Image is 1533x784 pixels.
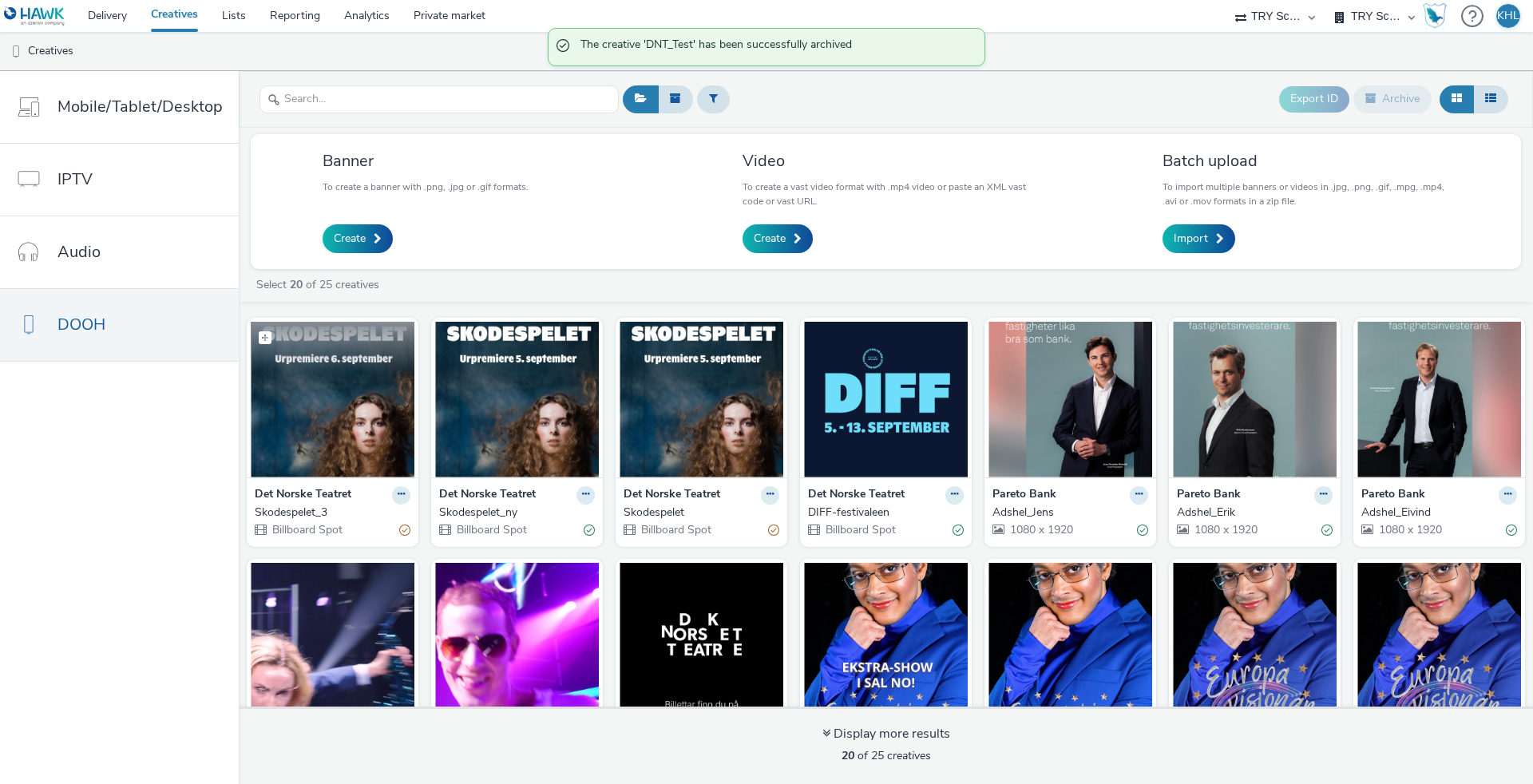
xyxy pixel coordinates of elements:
h3: Banner [323,150,529,172]
strong: Pareto Bank [1177,486,1241,505]
h3: Batch upload [1163,150,1449,172]
a: Skodespelet [624,505,779,521]
div: Valid [953,522,964,539]
div: Skodespelet [624,505,773,521]
a: Adshel_Erik [1177,505,1333,521]
strong: Pareto Bank [1361,486,1425,505]
span: Create [334,231,366,247]
strong: 20 [842,748,854,763]
strong: Pareto Bank [992,486,1056,505]
div: Skodespelet_3 [255,505,404,521]
a: Create [323,224,393,253]
img: dooh [8,44,24,60]
a: Adshel_Eivind [1361,505,1517,521]
button: Archive [1353,85,1432,113]
img: Skodespelet_ny visual [435,322,599,477]
a: Select of 25 creatives [255,277,386,292]
span: 1080 x 1920 [1008,522,1073,537]
a: Import [1163,224,1235,253]
div: Partially valid [768,522,779,539]
span: Billboard Spot [640,522,711,537]
div: Valid [1321,522,1333,539]
img: undefined Logo [4,6,65,26]
button: Grid [1440,85,1474,113]
a: Hawk Academy [1423,3,1453,29]
span: of 25 creatives [842,748,931,763]
p: To create a vast video format with .mp4 video or paste an XML vast code or vast URL. [743,180,1029,208]
div: Skodespelet_ny [439,505,588,521]
div: Adshel_Jens [992,505,1142,521]
input: Search... [259,85,619,113]
img: Hawk Academy [1423,3,1447,29]
img: DIFF-festivaleen visual [804,322,968,477]
div: Valid [1506,522,1517,539]
a: Skodespelet_ny [439,505,595,521]
div: Partially valid [399,522,410,539]
strong: 20 [290,277,303,292]
img: Europavisjonar-terning visual [988,563,1152,719]
button: Table [1473,85,1508,113]
span: The creative 'DNT_Test' has been successfully archived [580,37,969,57]
img: Ikjke ein lyd visual [620,563,783,719]
div: Display more results [822,725,950,743]
div: Adshel_Erik [1177,505,1326,521]
img: Europavisjonar - ny fra 18. mars visual [804,563,968,719]
span: Create [754,231,786,247]
div: KHL [1497,4,1519,28]
a: DIFF-festivaleen [808,505,964,521]
div: Valid [584,522,595,539]
span: Billboard Spot [455,522,527,537]
div: DIFF-festivaleen [808,505,957,521]
span: DOOH [57,313,105,336]
p: To create a banner with .png, .jpg or .gif formats. [323,180,529,194]
span: 1080 x 1920 [1377,522,1442,537]
div: Valid [1137,522,1148,539]
img: Adshel_Jens visual [988,322,1152,477]
img: Skodespelet_3 visual [251,322,414,477]
span: Billboard Spot [824,522,896,537]
span: Billboard Spot [271,522,343,537]
span: Import [1174,231,1208,247]
img: test_9sek visual [435,563,599,719]
img: Adshel_Erik visual [1173,322,1337,477]
strong: Det Norske Teatret [808,486,905,505]
p: To import multiple banners or videos in .jpg, .png, .gif, .mpg, .mp4, .avi or .mov formats in a z... [1163,180,1449,208]
a: Adshel_Jens [992,505,1148,521]
span: IPTV [57,168,93,191]
a: Skodespelet_3 [255,505,410,521]
img: IKKE BRUK visual [1357,563,1521,719]
img: Europavisjonar_motion_ny visual [1173,563,1337,719]
span: Mobile/Tablet/Desktop [57,95,223,118]
img: Adshel_Eivind visual [1357,322,1521,477]
strong: Det Norske Teatret [624,486,720,505]
a: Create [743,224,813,253]
span: Audio [57,240,101,263]
img: Skodespelet visual [620,322,783,477]
div: Adshel_Eivind [1361,505,1511,521]
strong: Det Norske Teatret [439,486,536,505]
strong: Det Norske Teatret [255,486,351,505]
button: Export ID [1279,86,1349,112]
h3: Video [743,150,1029,172]
img: Europavisjonar - Nye datoar i sal no visual [251,563,414,719]
span: 1080 x 1920 [1193,522,1258,537]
